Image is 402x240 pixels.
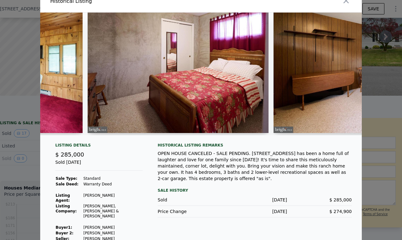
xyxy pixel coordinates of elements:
div: Listing Details [55,143,143,150]
td: Warranty Deed [83,181,143,187]
div: Price Change [158,208,222,215]
strong: Listing Company: [56,204,77,213]
td: [PERSON_NAME] [83,225,143,230]
strong: Sale Type: [56,176,77,181]
span: $ 285,000 [329,197,352,202]
div: Sale History [158,187,352,194]
td: [PERSON_NAME] [83,193,143,203]
td: [PERSON_NAME], [PERSON_NAME] & [PERSON_NAME] [83,203,143,219]
td: [PERSON_NAME] [83,230,143,236]
div: Historical Listing remarks [158,143,352,148]
img: Property Img [88,13,269,133]
strong: Buyer 2: [56,231,73,235]
td: Standard [83,176,143,181]
span: $ 274,900 [329,209,352,214]
strong: Sale Deed: [56,182,79,186]
div: Sold [DATE] [55,159,143,171]
strong: Listing Agent: [56,193,70,203]
div: [DATE] [222,197,287,203]
span: $ 285,000 [55,151,84,158]
strong: Buyer 1 : [56,225,72,230]
div: Sold [158,197,222,203]
div: OPEN HOUSE CANCELED - SALE PENDING. [STREET_ADDRESS] has been a home full of laughter and love fo... [158,150,352,182]
div: [DATE] [222,208,287,215]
